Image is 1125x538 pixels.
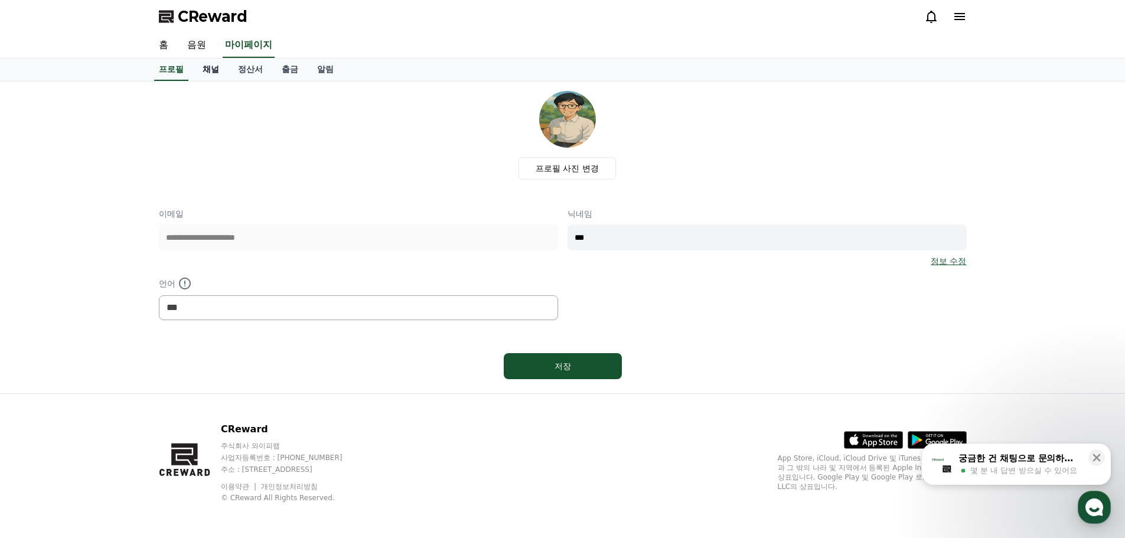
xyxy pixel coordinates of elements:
[778,454,967,491] p: App Store, iCloud, iCloud Drive 및 iTunes Store는 미국과 그 밖의 나라 및 지역에서 등록된 Apple Inc.의 서비스 상표입니다. Goo...
[152,374,227,404] a: 설정
[223,33,275,58] a: 마이페이지
[568,208,967,220] p: 닉네임
[539,91,596,148] img: profile_image
[37,392,44,402] span: 홈
[182,392,197,402] span: 설정
[931,255,966,267] a: 정보 수정
[221,453,365,462] p: 사업자등록번호 : [PHONE_NUMBER]
[78,374,152,404] a: 대화
[159,276,558,291] p: 언어
[221,482,258,491] a: 이용약관
[504,353,622,379] button: 저장
[178,33,216,58] a: 음원
[221,493,365,503] p: © CReward All Rights Reserved.
[272,58,308,81] a: 출금
[221,465,365,474] p: 주소 : [STREET_ADDRESS]
[229,58,272,81] a: 정산서
[178,7,247,26] span: CReward
[4,374,78,404] a: 홈
[154,58,188,81] a: 프로필
[149,33,178,58] a: 홈
[261,482,318,491] a: 개인정보처리방침
[159,7,247,26] a: CReward
[527,360,598,372] div: 저장
[159,208,558,220] p: 이메일
[193,58,229,81] a: 채널
[519,157,616,180] label: 프로필 사진 변경
[221,441,365,451] p: 주식회사 와이피랩
[221,422,365,436] p: CReward
[108,393,122,402] span: 대화
[308,58,343,81] a: 알림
